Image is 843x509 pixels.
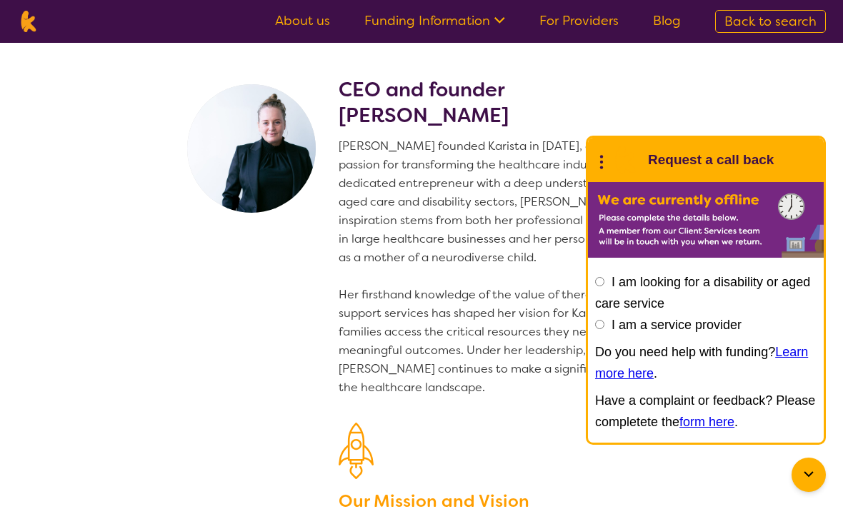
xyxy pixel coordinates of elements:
[679,415,734,429] a: form here
[339,137,679,397] p: [PERSON_NAME] founded Karista in [DATE], driven by her passion for transforming the healthcare in...
[339,77,679,128] h2: CEO and founder [PERSON_NAME]
[612,318,742,332] label: I am a service provider
[595,390,817,433] p: Have a complaint or feedback? Please completete the .
[539,12,619,29] a: For Providers
[715,10,826,33] a: Back to search
[275,12,330,29] a: About us
[595,275,810,311] label: I am looking for a disability or aged care service
[364,12,505,29] a: Funding Information
[588,182,824,258] img: Karista offline chat form to request call back
[339,423,374,479] img: Our Mission
[17,11,39,32] img: Karista logo
[653,12,681,29] a: Blog
[648,149,774,171] h1: Request a call back
[595,341,817,384] p: Do you need help with funding? .
[724,13,817,30] span: Back to search
[611,146,639,174] img: Karista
